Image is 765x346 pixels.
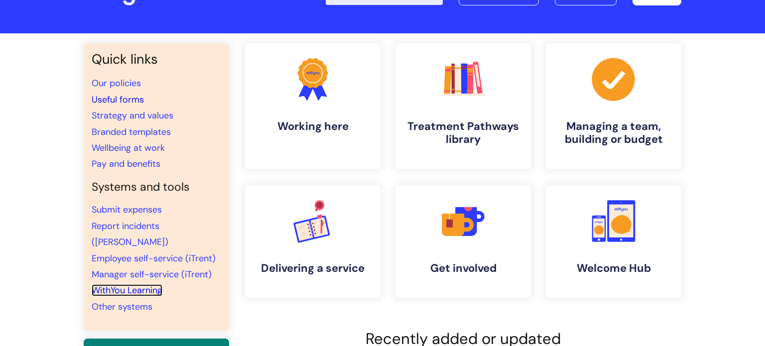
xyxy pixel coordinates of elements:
[554,120,673,146] h4: Managing a team, building or budget
[245,43,381,169] a: Working here
[92,142,165,154] a: Wellbeing at work
[403,262,523,275] h4: Get involved
[92,284,162,296] a: WithYou Learning
[92,51,221,67] h3: Quick links
[92,220,168,248] a: Report incidents ([PERSON_NAME])
[554,262,673,275] h4: Welcome Hub
[92,180,221,194] h4: Systems and tools
[245,185,381,298] a: Delivering a service
[546,185,681,298] a: Welcome Hub
[92,126,171,138] a: Branded templates
[395,43,531,169] a: Treatment Pathways library
[92,110,173,121] a: Strategy and values
[92,204,162,216] a: Submit expenses
[92,94,144,106] a: Useful forms
[253,262,373,275] h4: Delivering a service
[92,301,152,313] a: Other systems
[403,120,523,146] h4: Treatment Pathways library
[546,43,681,169] a: Managing a team, building or budget
[253,120,373,133] h4: Working here
[92,77,141,89] a: Our policies
[92,268,212,280] a: Manager self-service (iTrent)
[92,252,216,264] a: Employee self-service (iTrent)
[395,185,531,298] a: Get involved
[92,158,160,170] a: Pay and benefits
